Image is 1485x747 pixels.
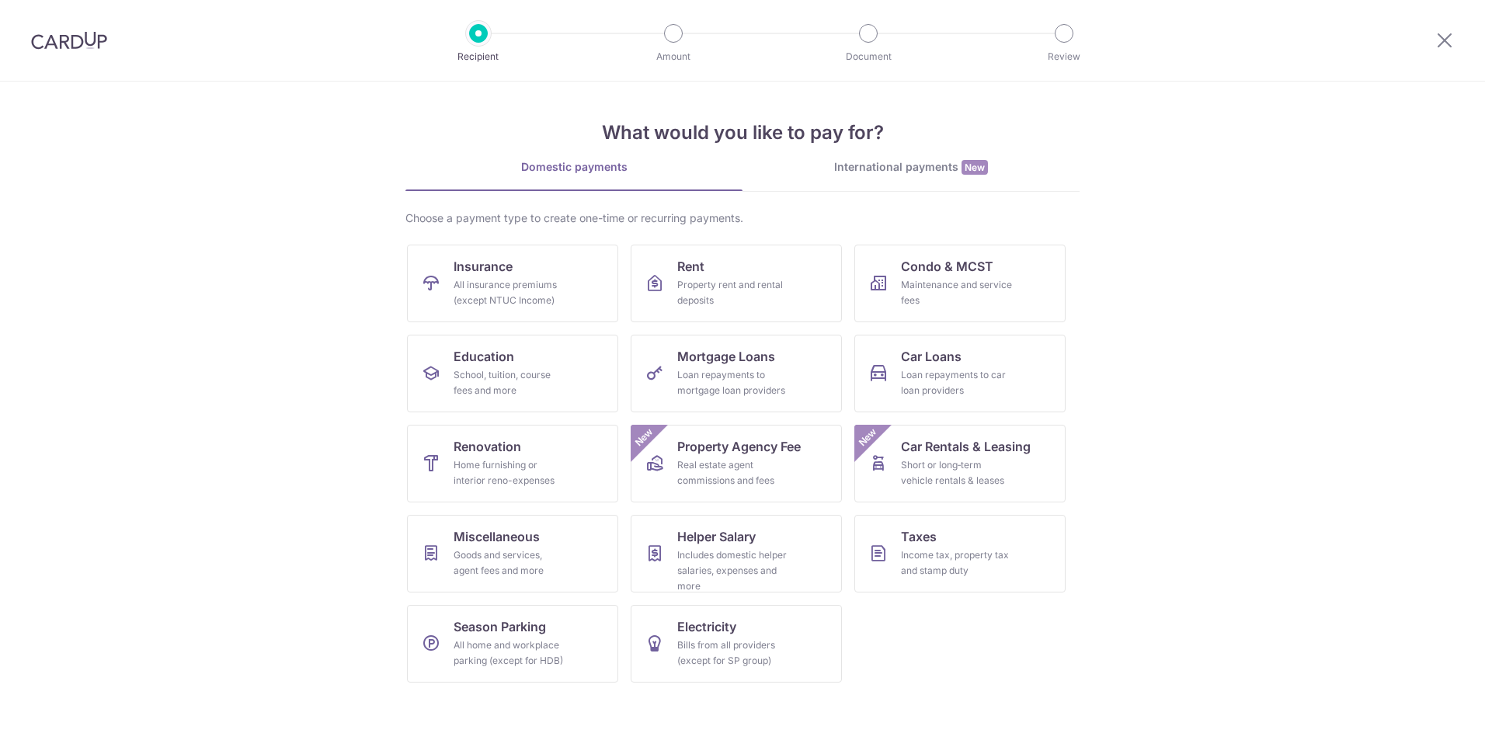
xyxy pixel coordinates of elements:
a: TaxesIncome tax, property tax and stamp duty [854,515,1066,592]
span: Car Loans [901,347,962,366]
h4: What would you like to pay for? [405,119,1080,147]
img: CardUp [31,31,107,50]
span: Education [454,347,514,366]
div: Loan repayments to mortgage loan providers [677,367,789,398]
div: Property rent and rental deposits [677,277,789,308]
p: Amount [616,49,731,64]
div: Bills from all providers (except for SP group) [677,638,789,669]
a: Condo & MCSTMaintenance and service fees [854,245,1066,322]
div: Loan repayments to car loan providers [901,367,1013,398]
p: Review [1007,49,1122,64]
a: Season ParkingAll home and workplace parking (except for HDB) [407,605,618,683]
span: New [962,160,988,175]
span: Condo & MCST [901,257,993,276]
span: Rent [677,257,704,276]
div: All home and workplace parking (except for HDB) [454,638,565,669]
a: Mortgage LoansLoan repayments to mortgage loan providers [631,335,842,412]
p: Document [811,49,926,64]
span: Renovation [454,437,521,456]
div: Includes domestic helper salaries, expenses and more [677,547,789,594]
a: Car Rentals & LeasingShort or long‑term vehicle rentals & leasesNew [854,425,1066,502]
a: Helper SalaryIncludes domestic helper salaries, expenses and more [631,515,842,592]
a: RentProperty rent and rental deposits [631,245,842,322]
span: Property Agency Fee [677,437,801,456]
p: Recipient [421,49,536,64]
div: Short or long‑term vehicle rentals & leases [901,457,1013,488]
div: International payments [742,159,1080,175]
span: Helper Salary [677,527,756,546]
div: Real estate agent commissions and fees [677,457,789,488]
a: Car LoansLoan repayments to car loan providers [854,335,1066,412]
div: School, tuition, course fees and more [454,367,565,398]
a: ElectricityBills from all providers (except for SP group) [631,605,842,683]
span: New [855,425,881,450]
span: Season Parking [454,617,546,636]
span: Electricity [677,617,736,636]
div: Home furnishing or interior reno-expenses [454,457,565,488]
span: New [631,425,657,450]
span: Mortgage Loans [677,347,775,366]
div: Choose a payment type to create one-time or recurring payments. [405,210,1080,226]
a: MiscellaneousGoods and services, agent fees and more [407,515,618,592]
span: Taxes [901,527,937,546]
div: Income tax, property tax and stamp duty [901,547,1013,578]
span: Miscellaneous [454,527,540,546]
span: Insurance [454,257,513,276]
a: RenovationHome furnishing or interior reno-expenses [407,425,618,502]
a: EducationSchool, tuition, course fees and more [407,335,618,412]
span: Car Rentals & Leasing [901,437,1031,456]
div: Goods and services, agent fees and more [454,547,565,578]
a: Property Agency FeeReal estate agent commissions and feesNew [631,425,842,502]
div: Domestic payments [405,159,742,175]
div: All insurance premiums (except NTUC Income) [454,277,565,308]
div: Maintenance and service fees [901,277,1013,308]
a: InsuranceAll insurance premiums (except NTUC Income) [407,245,618,322]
